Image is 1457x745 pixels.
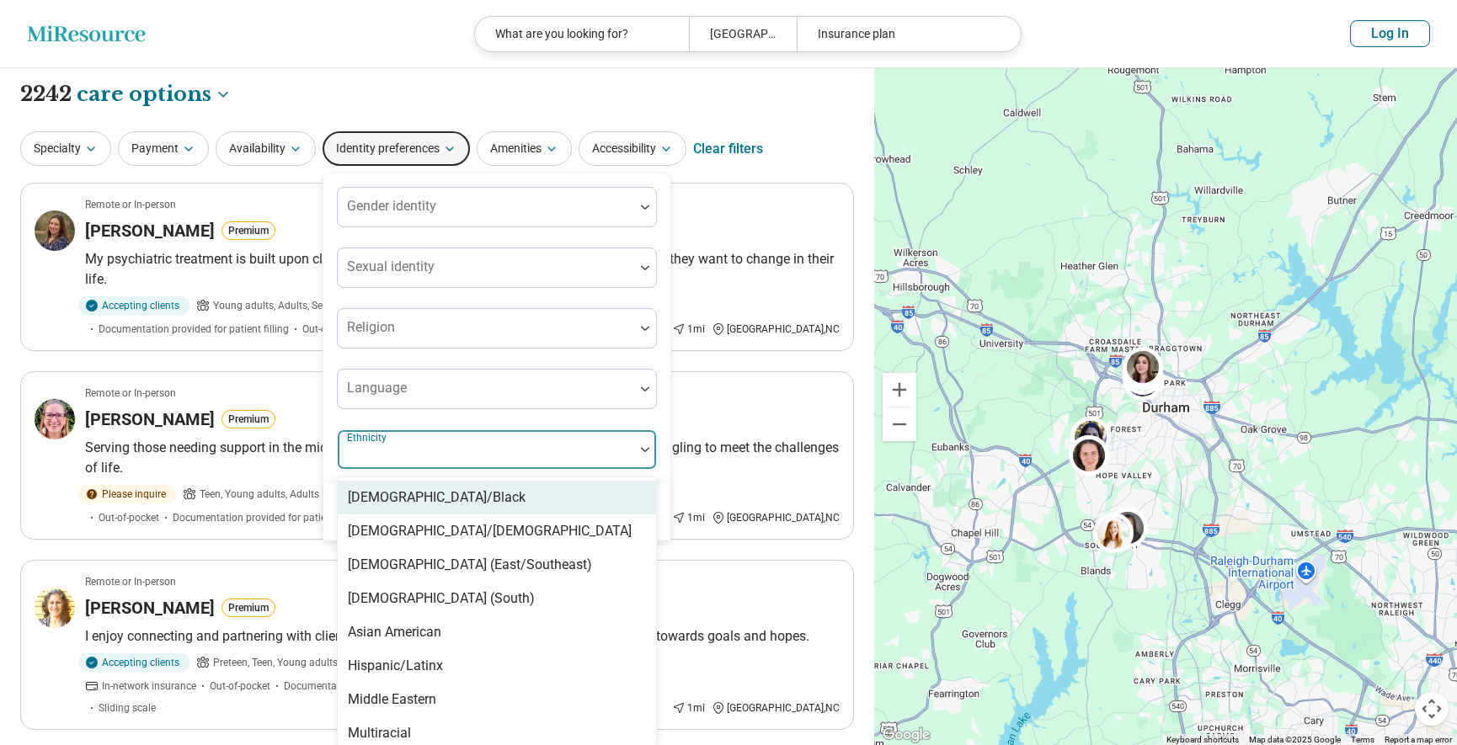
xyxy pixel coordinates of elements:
[78,653,189,672] div: Accepting clients
[323,131,470,166] button: Identity preferences
[85,574,176,589] p: Remote or In-person
[693,129,763,169] div: Clear filters
[173,510,363,525] span: Documentation provided for patient filling
[85,197,176,212] p: Remote or In-person
[348,555,592,575] div: [DEMOGRAPHIC_DATA] (East/Southeast)
[85,407,215,431] h3: [PERSON_NAME]
[1385,735,1452,744] a: Report a map error
[348,588,535,609] div: [DEMOGRAPHIC_DATA] (South)
[348,723,411,743] div: Multiracial
[712,510,840,525] div: [GEOGRAPHIC_DATA] , NC
[78,485,176,503] div: Please inquire
[102,678,196,694] span: In-network insurance
[579,131,686,166] button: Accessibility
[348,622,441,642] div: Asian American
[712,700,840,716] div: [GEOGRAPHIC_DATA] , NC
[689,17,796,51] div: [GEOGRAPHIC_DATA], [GEOGRAPHIC_DATA]
[99,700,156,716] span: Sliding scale
[99,510,159,525] span: Out-of-pocket
[78,296,189,315] div: Accepting clients
[1249,735,1341,744] span: Map data ©2025 Google
[99,322,289,337] span: Documentation provided for patient filling
[216,131,316,166] button: Availability
[302,322,416,337] span: Out-of-network insurance
[347,380,407,396] label: Language
[221,221,275,240] button: Premium
[672,700,705,716] div: 1 mi
[475,17,689,51] div: What are you looking for?
[348,487,526,508] div: [DEMOGRAPHIC_DATA]/Black
[1351,735,1374,744] a: Terms (opens in new tab)
[348,689,436,710] div: Middle Eastern
[221,410,275,428] button: Premium
[672,322,705,337] div: 1 mi
[883,407,916,441] button: Zoom out
[85,626,840,647] p: I enjoy connecting and partnering with clients as they explore their journey through life and wor...
[85,596,215,620] h3: [PERSON_NAME]
[210,678,270,694] span: Out-of-pocket
[348,521,632,541] div: [DEMOGRAPHIC_DATA]/[DEMOGRAPHIC_DATA]
[797,17,1011,51] div: Insurance plan
[1415,692,1449,726] button: Map camera controls
[712,322,840,337] div: [GEOGRAPHIC_DATA] , NC
[347,198,436,214] label: Gender identity
[221,599,275,617] button: Premium
[85,386,176,401] p: Remote or In-person
[85,219,215,242] h3: [PERSON_NAME]
[284,678,474,694] span: Documentation provided for patient filling
[672,510,705,525] div: 1 mi
[347,319,395,335] label: Religion
[20,80,232,109] h1: 2242
[200,487,319,502] span: Teen, Young adults, Adults
[347,432,390,444] label: Ethnicity
[1350,20,1430,47] button: Log In
[348,656,443,676] div: Hispanic/Latinx
[477,131,572,166] button: Amenities
[883,373,916,407] button: Zoom in
[85,438,840,478] p: Serving those needing support in the midst of transition, seasons of grief and loss, or who are s...
[347,258,435,274] label: Sexual identity
[77,80,211,109] span: care options
[213,655,467,670] span: Preteen, Teen, Young adults, Adults, Seniors (65 or older)
[77,80,232,109] button: Care options
[118,131,209,166] button: Payment
[85,249,840,290] p: My psychiatric treatment is built upon closely listening to and understanding my patients and how...
[213,298,403,313] span: Young adults, Adults, Seniors (65 or older)
[20,131,111,166] button: Specialty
